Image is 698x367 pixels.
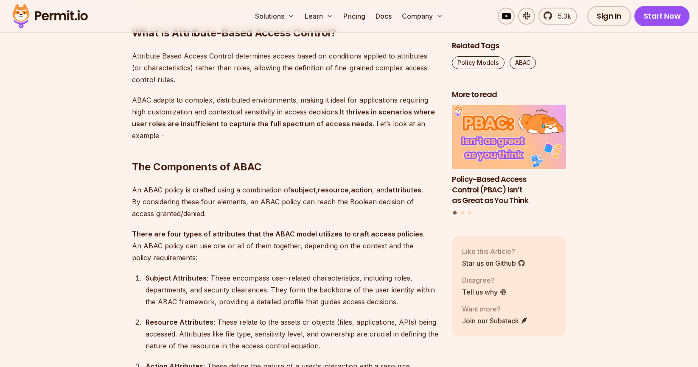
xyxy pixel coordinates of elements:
p: ABAC adapts to complex, distributed environments, making it ideal for applications requiring high... [132,94,438,142]
a: Policy Models [452,56,505,69]
a: Star us on Github [462,258,525,268]
a: Tell us why [462,287,507,297]
h2: The Components of ABAC [132,126,438,174]
h2: Related Tags [452,41,566,51]
img: Permit logo [8,2,92,31]
button: Go to slide 1 [453,211,457,215]
strong: There are four types of attributes that the ABAC model utilizes to craft access policies [132,230,423,238]
strong: Subject Attributes [146,274,207,282]
strong: What is Attribute-Based Access Control? [132,27,336,39]
a: Sign In [587,6,631,26]
p: Disagree? [462,275,507,285]
div: : These encompass user-related characteristics, including roles, departments, and security cleara... [146,272,438,308]
a: 5.3k [538,8,577,25]
p: Want more? [462,304,528,314]
img: Policy-Based Access Control (PBAC) Isn’t as Great as You Think [452,105,566,170]
p: An ABAC policy is crafted using a combination of , , , and . By considering these four elements, ... [132,184,438,220]
a: Docs [372,8,395,25]
strong: Resource Attributes [146,318,213,326]
div: Posts [452,105,566,216]
button: Company [398,8,446,25]
a: Start Now [634,6,690,26]
p: Attribute Based Access Control determines access based on conditions applied to attributes (or ch... [132,50,438,86]
span: 5.3k [553,11,571,21]
strong: action [351,186,372,194]
p: Like this Article? [462,246,525,256]
div: : These relate to the assets or objects (files, applications, APIs) being accessed. Attributes li... [146,316,438,352]
button: Solutions [252,8,298,25]
button: Learn [301,8,336,25]
a: Policy-Based Access Control (PBAC) Isn’t as Great as You ThinkPolicy-Based Access Control (PBAC) ... [452,105,566,206]
li: 1 of 3 [452,105,566,206]
strong: subject [291,186,316,194]
a: Join our Substack [462,316,528,326]
h3: Policy-Based Access Control (PBAC) Isn’t as Great as You Think [452,174,566,206]
button: Go to slide 2 [461,211,464,214]
button: Go to slide 3 [468,211,471,214]
p: . An ABAC policy can use one or all of them together, depending on the context and the policy req... [132,228,438,264]
strong: attributes [388,186,421,194]
strong: resource [318,186,349,194]
a: ABAC [510,56,536,69]
strong: It thrives in scenarios where user roles are insufficient to capture the full spectrum of access ... [132,108,435,128]
a: Pricing [340,8,369,25]
h2: More to read [452,89,566,100]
